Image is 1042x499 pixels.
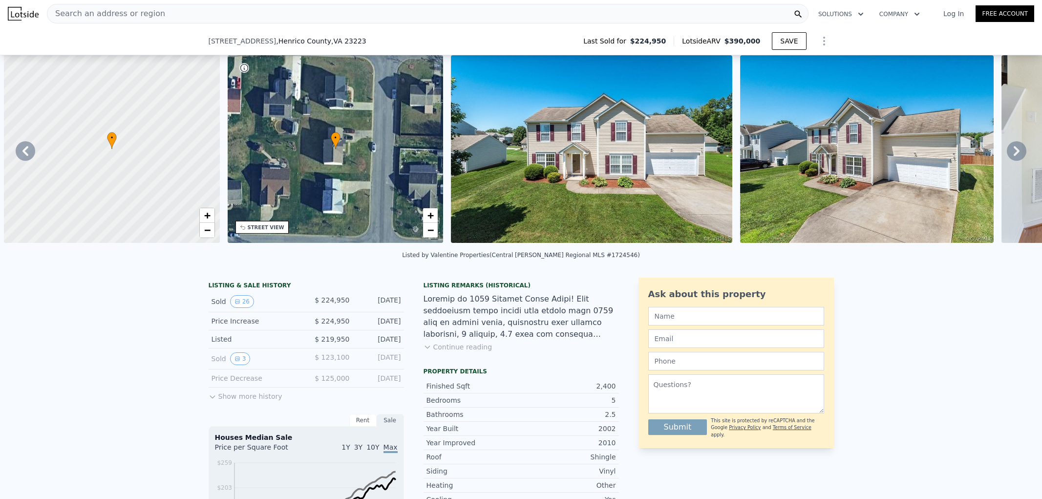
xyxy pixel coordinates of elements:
tspan: $259 [217,459,232,466]
div: Siding [426,466,521,476]
span: + [427,209,434,221]
tspan: $203 [217,484,232,491]
input: Phone [648,352,824,370]
div: Listing Remarks (Historical) [424,282,619,289]
span: − [427,224,434,236]
div: Heating [426,480,521,490]
div: Listed by Valentine Properties (Central [PERSON_NAME] Regional MLS #1724546) [402,252,640,259]
div: Price per Square Foot [215,442,306,458]
span: Max [383,443,398,453]
a: Log In [932,9,976,19]
div: Ask about this property [648,287,824,301]
span: Search an address or region [47,8,165,20]
a: Zoom out [200,223,214,238]
div: [DATE] [358,373,401,383]
a: Zoom in [200,208,214,223]
span: Lotside ARV [682,36,724,46]
div: Roof [426,452,521,462]
div: Sold [212,352,298,365]
span: [STREET_ADDRESS] [209,36,276,46]
img: Sale: 117266256 Parcel: 99113207 [740,55,994,243]
div: 2010 [521,438,616,448]
div: LISTING & SALE HISTORY [209,282,404,291]
div: Bathrooms [426,410,521,419]
div: Other [521,480,616,490]
div: Price Decrease [212,373,298,383]
div: Bedrooms [426,395,521,405]
span: 3Y [354,443,362,451]
span: $ 219,950 [315,335,349,343]
span: 10Y [366,443,379,451]
a: Zoom out [423,223,438,238]
span: − [204,224,210,236]
a: Free Account [976,5,1034,22]
a: Zoom in [423,208,438,223]
span: Last Sold for [583,36,630,46]
div: [DATE] [358,352,401,365]
div: Shingle [521,452,616,462]
button: Submit [648,419,707,435]
div: Sold [212,295,298,308]
div: Year Built [426,424,521,434]
input: Name [648,307,824,325]
button: Show Options [814,31,834,51]
span: $224,950 [630,36,666,46]
button: SAVE [772,32,806,50]
div: • [331,132,340,149]
a: Terms of Service [773,425,811,430]
span: , VA 23223 [331,37,366,45]
div: 5 [521,395,616,405]
a: Privacy Policy [729,425,761,430]
div: [DATE] [358,316,401,326]
span: • [331,133,340,142]
input: Email [648,329,824,348]
div: Listed [212,334,298,344]
div: [DATE] [358,295,401,308]
span: , Henrico County [276,36,366,46]
div: Sale [377,414,404,427]
div: Finished Sqft [426,381,521,391]
button: Solutions [810,5,872,23]
span: $390,000 [724,37,761,45]
span: $ 125,000 [315,374,349,382]
button: View historical data [230,295,254,308]
div: Loremip do 1059 Sitamet Conse Adipi! Elit seddoeiusm tempo incidi utla etdolo magn 0759 aliq en a... [424,293,619,340]
div: Rent [349,414,377,427]
div: Vinyl [521,466,616,476]
div: Year Improved [426,438,521,448]
span: $ 224,950 [315,317,349,325]
span: $ 123,100 [315,353,349,361]
button: Continue reading [424,342,492,352]
img: Lotside [8,7,39,21]
div: 2002 [521,424,616,434]
button: View historical data [230,352,251,365]
button: Show more history [209,388,282,401]
div: STREET VIEW [248,224,284,231]
span: + [204,209,210,221]
div: Price Increase [212,316,298,326]
div: • [107,132,117,149]
div: Property details [424,368,619,375]
div: Houses Median Sale [215,433,398,442]
div: 2.5 [521,410,616,419]
span: 1Y [341,443,350,451]
div: [DATE] [358,334,401,344]
span: • [107,133,117,142]
img: Sale: 117266256 Parcel: 99113207 [451,55,732,243]
button: Company [872,5,928,23]
span: $ 224,950 [315,296,349,304]
div: This site is protected by reCAPTCHA and the Google and apply. [711,417,824,438]
div: 2,400 [521,381,616,391]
